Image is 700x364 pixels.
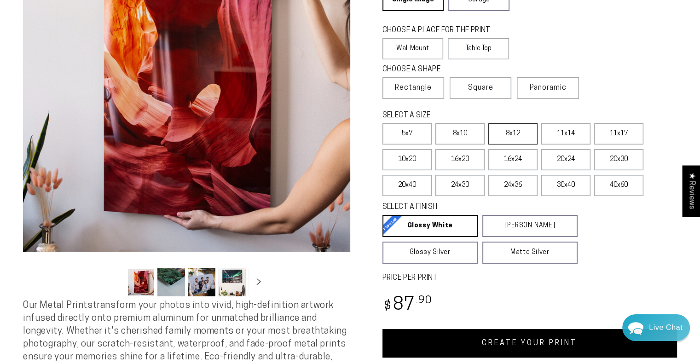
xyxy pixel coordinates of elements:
button: Load image 3 in gallery view [188,268,215,296]
button: Load image 2 in gallery view [157,268,185,296]
label: 16x20 [435,149,485,170]
bdi: 87 [382,296,433,314]
div: Click to open Judge.me floating reviews tab [683,165,700,216]
div: Contact Us Directly [649,314,683,341]
label: 30x40 [541,175,590,196]
span: Square [468,82,493,93]
legend: SELECT A SIZE [382,110,556,121]
a: [PERSON_NAME] [482,215,578,237]
label: 10x20 [382,149,432,170]
span: Rectangle [395,82,432,93]
label: 11x17 [594,123,643,144]
button: Slide right [249,272,269,293]
label: 20x24 [541,149,590,170]
a: CREATE YOUR PRINT [382,329,677,358]
button: Slide left [104,272,124,293]
legend: CHOOSE A SHAPE [382,64,502,75]
a: Glossy Silver [382,242,478,264]
label: 11x14 [541,123,590,144]
button: Load image 4 in gallery view [218,268,246,296]
legend: SELECT A FINISH [382,202,556,213]
sup: .90 [416,295,432,306]
label: 20x40 [382,175,432,196]
span: $ [384,300,392,313]
div: Chat widget toggle [622,314,690,341]
button: Load image 1 in gallery view [127,268,155,296]
label: 8x10 [435,123,485,144]
label: Table Top [448,38,509,59]
label: 5x7 [382,123,432,144]
label: 40x60 [594,175,643,196]
label: Wall Mount [382,38,444,59]
label: 24x30 [435,175,485,196]
legend: CHOOSE A PLACE FOR THE PRINT [382,25,501,36]
label: 20x30 [594,149,643,170]
label: PRICE PER PRINT [382,273,677,283]
span: Panoramic [530,84,567,92]
a: Matte Silver [482,242,578,264]
label: 16x24 [488,149,538,170]
label: 8x12 [488,123,538,144]
label: 24x36 [488,175,538,196]
a: Glossy White [382,215,478,237]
